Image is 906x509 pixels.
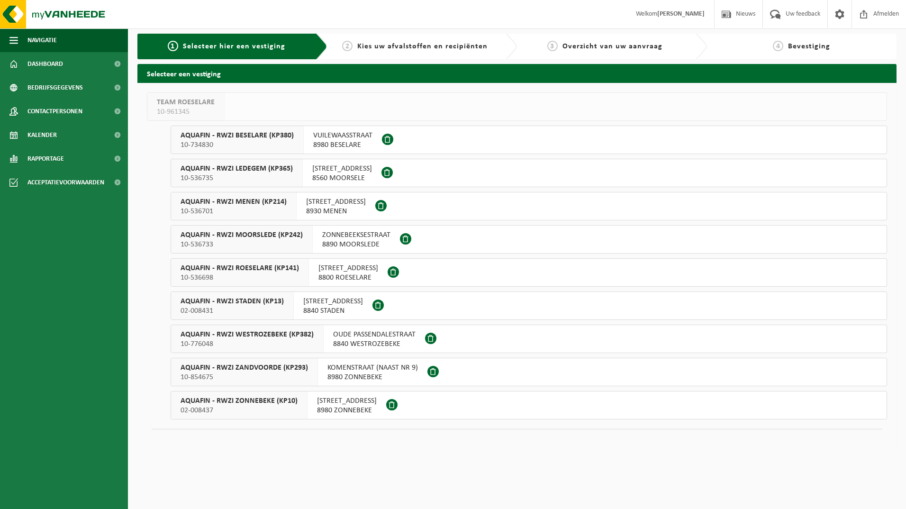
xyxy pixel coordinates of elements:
span: [STREET_ADDRESS] [303,297,363,306]
span: Dashboard [27,52,63,76]
span: 10-536735 [181,173,293,183]
span: 8840 STADEN [303,306,363,316]
span: VUILEWAASSTRAAT [313,131,372,140]
span: 8980 ZONNEBEKE [327,373,418,382]
span: 3 [547,41,558,51]
span: 8980 BESELARE [313,140,372,150]
span: 10-536701 [181,207,287,216]
button: AQUAFIN - RWZI WESTROZEBEKE (KP382) 10-776048 OUDE PASSENDALESTRAAT8840 WESTROZEBEKE [171,325,887,353]
span: [STREET_ADDRESS] [318,264,378,273]
span: AQUAFIN - RWZI MOORSLEDE (KP242) [181,230,303,240]
span: AQUAFIN - RWZI ZONNEBEKE (KP10) [181,396,298,406]
span: Kies uw afvalstoffen en recipiënten [357,43,488,50]
span: OUDE PASSENDALESTRAAT [333,330,416,339]
button: AQUAFIN - RWZI LEDEGEM (KP365) 10-536735 [STREET_ADDRESS]8560 MOORSELE [171,159,887,187]
span: 02-008431 [181,306,284,316]
button: AQUAFIN - RWZI STADEN (KP13) 02-008431 [STREET_ADDRESS]8840 STADEN [171,291,887,320]
span: AQUAFIN - RWZI ROESELARE (KP141) [181,264,299,273]
span: Selecteer hier een vestiging [183,43,285,50]
span: 8840 WESTROZEBEKE [333,339,416,349]
h2: Selecteer een vestiging [137,64,897,82]
button: AQUAFIN - RWZI BESELARE (KP380) 10-734830 VUILEWAASSTRAAT8980 BESELARE [171,126,887,154]
span: TEAM ROESELARE [157,98,215,107]
button: AQUAFIN - RWZI ZANDVOORDE (KP293) 10-854675 KOMENSTRAAT (NAAST NR 9)8980 ZONNEBEKE [171,358,887,386]
span: Bevestiging [788,43,830,50]
span: ZONNEBEEKSESTRAAT [322,230,390,240]
span: 10-536733 [181,240,303,249]
button: AQUAFIN - RWZI MENEN (KP214) 10-536701 [STREET_ADDRESS]8930 MENEN [171,192,887,220]
span: 8980 ZONNEBEKE [317,406,377,415]
span: AQUAFIN - RWZI LEDEGEM (KP365) [181,164,293,173]
span: 10-961345 [157,107,215,117]
button: AQUAFIN - RWZI MOORSLEDE (KP242) 10-536733 ZONNEBEEKSESTRAAT8890 MOORSLEDE [171,225,887,254]
span: 8930 MENEN [306,207,366,216]
span: Bedrijfsgegevens [27,76,83,100]
span: 1 [168,41,178,51]
button: AQUAFIN - RWZI ROESELARE (KP141) 10-536698 [STREET_ADDRESS]8800 ROESELARE [171,258,887,287]
strong: [PERSON_NAME] [657,10,705,18]
span: Contactpersonen [27,100,82,123]
span: Navigatie [27,28,57,52]
span: AQUAFIN - RWZI ZANDVOORDE (KP293) [181,363,308,373]
span: AQUAFIN - RWZI MENEN (KP214) [181,197,287,207]
span: 02-008437 [181,406,298,415]
span: KOMENSTRAAT (NAAST NR 9) [327,363,418,373]
span: AQUAFIN - RWZI BESELARE (KP380) [181,131,294,140]
span: 10-854675 [181,373,308,382]
span: [STREET_ADDRESS] [306,197,366,207]
span: 8890 MOORSLEDE [322,240,390,249]
span: 8560 MOORSELE [312,173,372,183]
span: Acceptatievoorwaarden [27,171,104,194]
span: 4 [773,41,783,51]
span: AQUAFIN - RWZI STADEN (KP13) [181,297,284,306]
span: [STREET_ADDRESS] [317,396,377,406]
span: Kalender [27,123,57,147]
button: AQUAFIN - RWZI ZONNEBEKE (KP10) 02-008437 [STREET_ADDRESS]8980 ZONNEBEKE [171,391,887,419]
span: 10-776048 [181,339,314,349]
span: [STREET_ADDRESS] [312,164,372,173]
span: Rapportage [27,147,64,171]
span: AQUAFIN - RWZI WESTROZEBEKE (KP382) [181,330,314,339]
span: 10-536698 [181,273,299,282]
span: 10-734830 [181,140,294,150]
span: 2 [342,41,353,51]
span: Overzicht van uw aanvraag [562,43,662,50]
span: 8800 ROESELARE [318,273,378,282]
